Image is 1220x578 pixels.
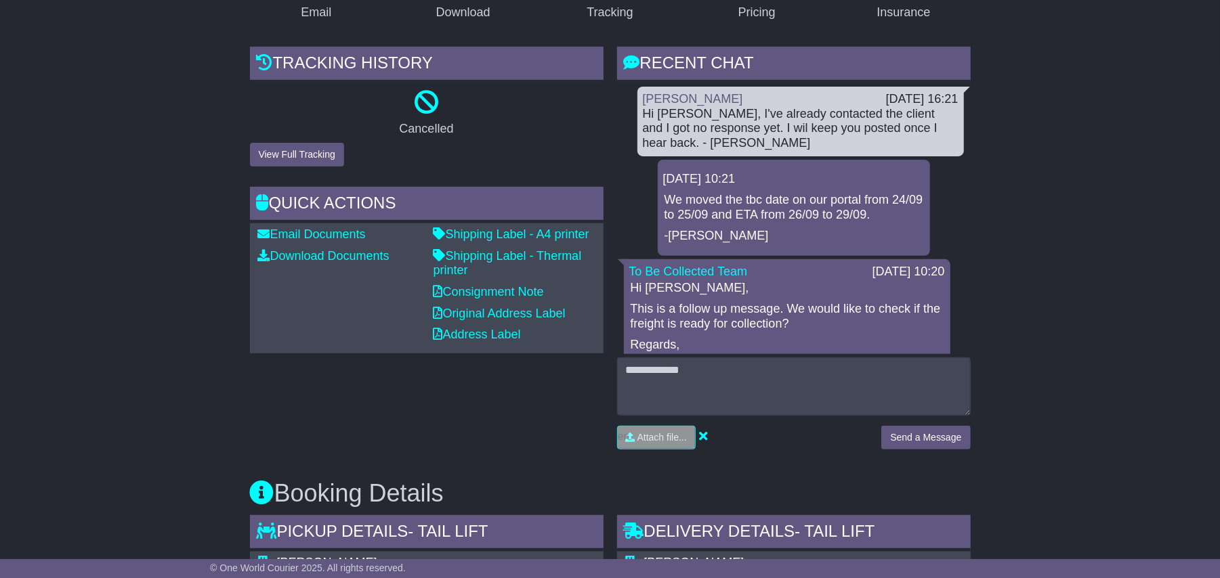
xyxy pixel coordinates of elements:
[629,265,748,278] a: To Be Collected Team
[434,249,582,277] a: Shipping Label - Thermal printer
[886,92,959,107] div: [DATE] 16:21
[643,92,743,106] a: [PERSON_NAME]
[665,193,923,222] p: We moved the tbc date on our portal from 24/09 to 25/09 and ETA from 26/09 to 29/09.
[872,265,945,280] div: [DATE] 10:20
[258,249,390,263] a: Download Documents
[210,562,406,573] span: © One World Courier 2025. All rights reserved.
[434,307,566,320] a: Original Address Label
[631,302,944,331] p: This is a follow up message. We would like to check if the freight is ready for collection?
[617,515,971,552] div: Delivery Details
[434,227,589,241] a: Shipping Label - A4 printer
[665,229,923,244] p: -[PERSON_NAME]
[881,426,970,449] button: Send a Message
[436,3,490,22] div: Download
[738,3,776,22] div: Pricing
[795,522,875,540] span: - Tail Lift
[250,47,604,83] div: Tracking history
[301,3,331,22] div: Email
[250,143,344,166] button: View Full Tracking
[617,47,971,83] div: RECENT CHAT
[250,480,971,507] h3: Booking Details
[250,122,604,137] p: Cancelled
[663,172,925,187] div: [DATE] 10:21
[277,556,377,569] span: [PERSON_NAME]
[434,285,544,298] a: Consignment Note
[644,556,744,569] span: [PERSON_NAME]
[587,3,633,22] div: Tracking
[250,515,604,552] div: Pickup Details
[434,328,521,341] a: Address Label
[408,522,488,540] span: - Tail Lift
[877,3,931,22] div: Insurance
[258,227,366,241] a: Email Documents
[631,281,944,296] p: Hi [PERSON_NAME],
[631,338,944,367] p: Regards, Jewel
[643,107,959,151] div: Hi [PERSON_NAME], I've already contacted the client and I got no response yet. I wil keep you pos...
[250,187,604,223] div: Quick Actions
